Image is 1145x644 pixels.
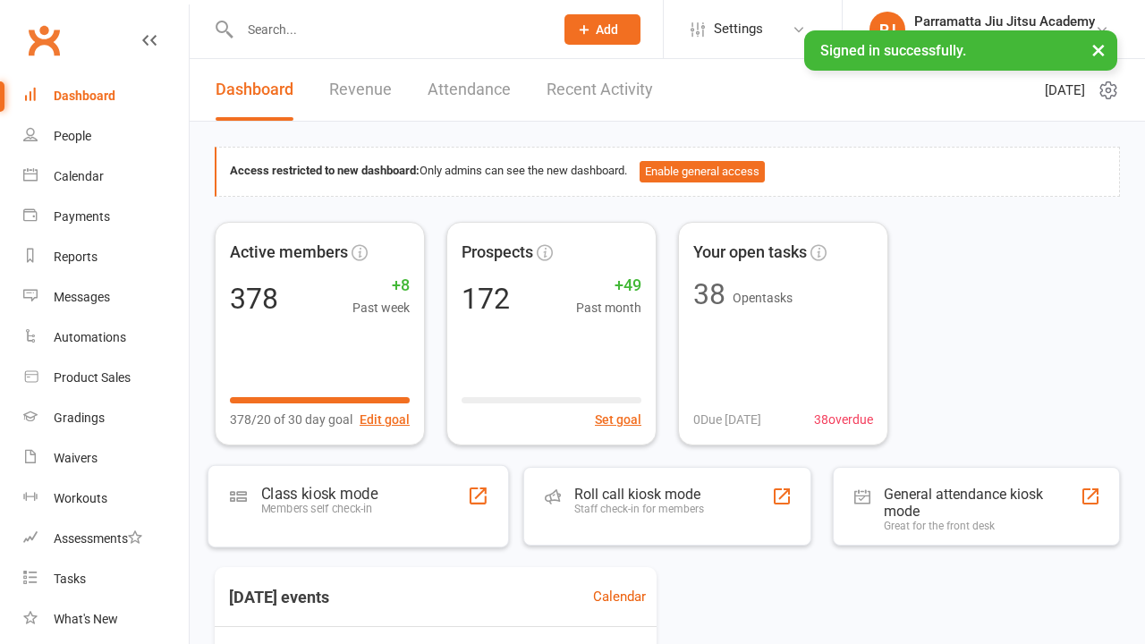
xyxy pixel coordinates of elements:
[261,484,377,502] div: Class kiosk mode
[814,410,873,429] span: 38 overdue
[54,411,105,425] div: Gradings
[352,298,410,318] span: Past week
[1045,80,1085,101] span: [DATE]
[564,14,640,45] button: Add
[640,161,765,182] button: Enable general access
[23,438,189,479] a: Waivers
[54,491,107,505] div: Workouts
[23,358,189,398] a: Product Sales
[820,42,966,59] span: Signed in successfully.
[329,59,392,121] a: Revenue
[54,451,98,465] div: Waivers
[23,116,189,157] a: People
[693,240,807,266] span: Your open tasks
[54,209,110,224] div: Payments
[574,503,704,515] div: Staff check-in for members
[23,157,189,197] a: Calendar
[360,410,410,429] button: Edit goal
[54,531,142,546] div: Assessments
[869,12,905,47] div: PJ
[23,197,189,237] a: Payments
[54,129,91,143] div: People
[914,13,1095,30] div: Parramatta Jiu Jitsu Academy
[462,284,510,313] div: 172
[884,520,1081,532] div: Great for the front desk
[914,30,1095,46] div: Parramatta Jiu Jitsu Academy
[593,586,646,607] a: Calendar
[54,250,98,264] div: Reports
[714,9,763,49] span: Settings
[733,291,793,305] span: Open tasks
[23,318,189,358] a: Automations
[230,164,420,177] strong: Access restricted to new dashboard:
[23,519,189,559] a: Assessments
[23,76,189,116] a: Dashboard
[693,410,761,429] span: 0 Due [DATE]
[23,237,189,277] a: Reports
[230,284,278,313] div: 378
[1082,30,1115,69] button: ×
[54,330,126,344] div: Automations
[576,298,641,318] span: Past month
[596,22,618,37] span: Add
[54,370,131,385] div: Product Sales
[234,17,541,42] input: Search...
[462,240,533,266] span: Prospects
[23,559,189,599] a: Tasks
[23,599,189,640] a: What's New
[54,572,86,586] div: Tasks
[547,59,653,121] a: Recent Activity
[884,486,1081,520] div: General attendance kiosk mode
[693,280,725,309] div: 38
[428,59,511,121] a: Attendance
[54,89,115,103] div: Dashboard
[54,169,104,183] div: Calendar
[230,410,352,429] span: 378/20 of 30 day goal
[21,18,66,63] a: Clubworx
[261,502,377,515] div: Members self check-in
[23,277,189,318] a: Messages
[352,273,410,299] span: +8
[23,479,189,519] a: Workouts
[574,486,704,503] div: Roll call kiosk mode
[215,581,343,614] h3: [DATE] events
[54,290,110,304] div: Messages
[576,273,641,299] span: +49
[54,612,118,626] div: What's New
[230,161,1106,182] div: Only admins can see the new dashboard.
[23,398,189,438] a: Gradings
[230,240,348,266] span: Active members
[595,410,641,429] button: Set goal
[216,59,293,121] a: Dashboard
